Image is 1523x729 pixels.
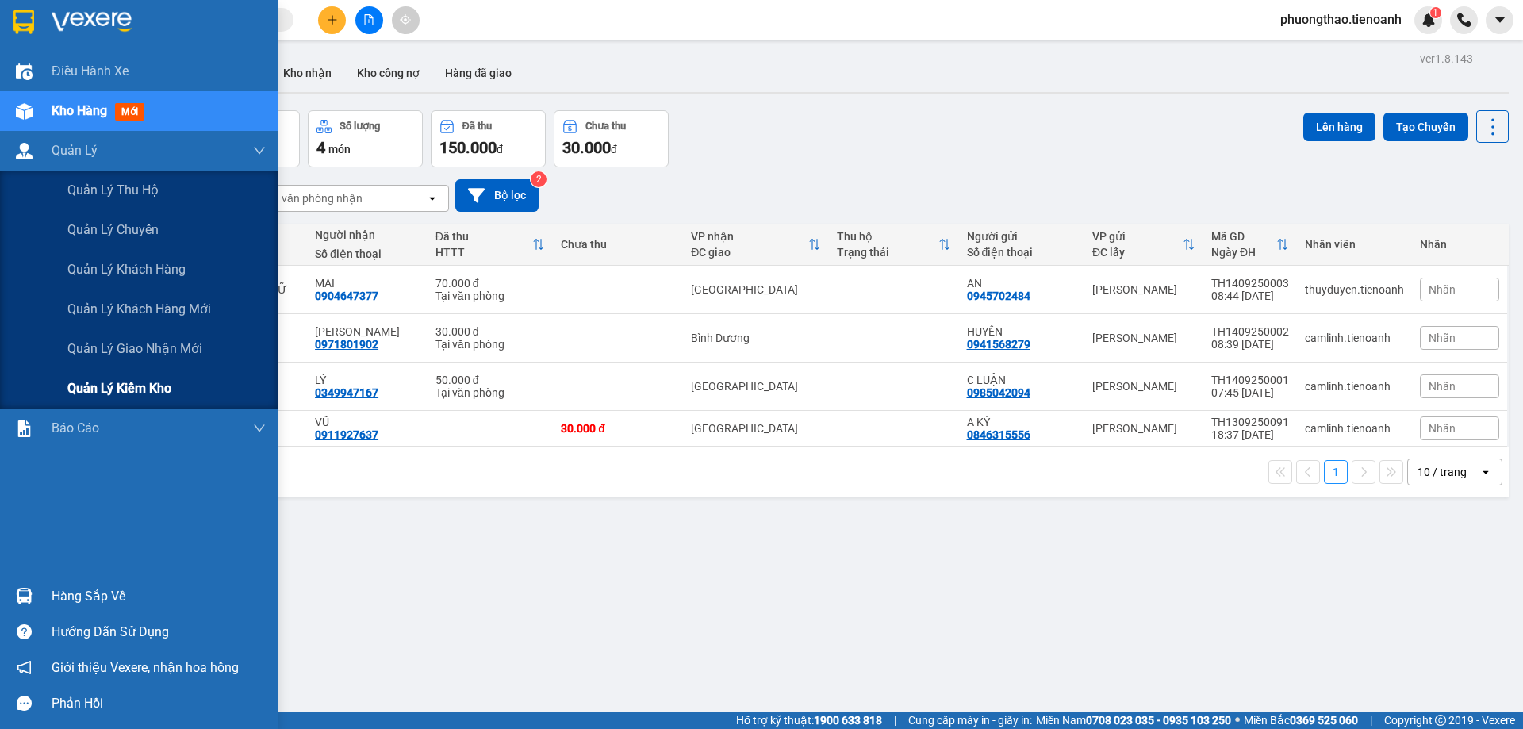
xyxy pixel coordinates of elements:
div: Tại văn phòng [435,338,545,351]
div: 0985042094 [967,386,1030,399]
div: Nhân viên [1305,238,1404,251]
div: camlinh.tienoanh [1305,422,1404,435]
span: | [1370,712,1372,729]
div: A KỲ [967,416,1076,428]
svg: open [1479,466,1492,478]
div: 08:44 [DATE] [1211,290,1289,302]
button: Hàng đã giao [432,54,524,92]
span: đ [611,143,617,155]
div: HOÀNG ANH [315,325,420,338]
div: 18:37 [DATE] [1211,428,1289,441]
div: [PERSON_NAME] [1092,283,1195,296]
sup: 1 [1430,7,1441,18]
span: Nhãn [1429,332,1456,344]
div: Số lượng [340,121,380,132]
th: Toggle SortBy [1203,224,1297,266]
img: warehouse-icon [16,103,33,120]
span: down [253,144,266,157]
div: 70.000 đ [435,277,545,290]
img: solution-icon [16,420,33,437]
span: message [17,696,32,711]
button: plus [318,6,346,34]
button: Kho công nợ [344,54,432,92]
div: TH1409250001 [1211,374,1289,386]
span: Quản lý giao nhận mới [67,339,202,359]
span: Quản lý chuyến [67,220,159,240]
div: 50.000 đ [435,374,545,386]
div: Số điện thoại [315,247,420,260]
span: 4 [316,138,325,157]
span: file-add [363,14,374,25]
span: Nhãn [1429,380,1456,393]
span: caret-down [1493,13,1507,27]
strong: 0369 525 060 [1290,714,1358,727]
img: phone-icon [1457,13,1471,27]
span: notification [17,660,32,675]
span: Kho hàng [52,103,107,118]
span: copyright [1435,715,1446,726]
div: 07:45 [DATE] [1211,386,1289,399]
span: Quản lý khách hàng mới [67,299,211,319]
div: 08:39 [DATE] [1211,338,1289,351]
div: Người nhận [315,228,420,241]
button: Chưa thu30.000đ [554,110,669,167]
div: ver 1.8.143 [1420,50,1473,67]
div: [GEOGRAPHIC_DATA] [691,283,820,296]
div: Hướng dẫn sử dụng [52,620,266,644]
div: Đã thu [462,121,492,132]
div: 30.000 đ [561,422,675,435]
div: Phản hồi [52,692,266,716]
span: plus [327,14,338,25]
span: Hỗ trợ kỹ thuật: [736,712,882,729]
span: Quản Lý [52,140,98,160]
div: [GEOGRAPHIC_DATA] [691,380,820,393]
div: TH1409250002 [1211,325,1289,338]
div: Bình Dương [691,332,820,344]
div: camlinh.tienoanh [1305,332,1404,344]
div: VP nhận [691,230,808,243]
span: món [328,143,351,155]
span: Giới thiệu Vexere, nhận hoa hồng [52,658,239,677]
span: mới [115,103,144,121]
span: Cung cấp máy in - giấy in: [908,712,1032,729]
button: Bộ lọc [455,179,539,212]
div: 10 / trang [1418,464,1467,480]
button: Kho nhận [270,54,344,92]
th: Toggle SortBy [683,224,828,266]
th: Toggle SortBy [428,224,553,266]
div: C LUẬN [967,374,1076,386]
div: 0971801902 [315,338,378,351]
div: Trạng thái [837,246,938,259]
img: warehouse-icon [16,588,33,604]
div: thuyduyen.tienoanh [1305,283,1404,296]
div: VP gửi [1092,230,1183,243]
div: LÝ [315,374,420,386]
div: Tại văn phòng [435,290,545,302]
img: icon-new-feature [1421,13,1436,27]
div: [GEOGRAPHIC_DATA] [691,422,820,435]
span: phuongthao.tienoanh [1268,10,1414,29]
div: HUYỀN [967,325,1076,338]
button: 1 [1324,460,1348,484]
span: 30.000 [562,138,611,157]
span: aim [400,14,411,25]
img: warehouse-icon [16,63,33,80]
div: Chưa thu [585,121,626,132]
span: Quản lý thu hộ [67,180,159,200]
div: TH1309250091 [1211,416,1289,428]
div: 0846315556 [967,428,1030,441]
div: AN [967,277,1076,290]
div: 30.000 đ [435,325,545,338]
span: Điều hành xe [52,61,129,81]
div: 0349947167 [315,386,378,399]
div: Đã thu [435,230,532,243]
div: Chọn văn phòng nhận [253,190,363,206]
img: warehouse-icon [16,143,33,159]
strong: 1900 633 818 [814,714,882,727]
span: Báo cáo [52,418,99,438]
button: Lên hàng [1303,113,1375,141]
div: Số điện thoại [967,246,1076,259]
span: 150.000 [439,138,497,157]
span: Miền Bắc [1244,712,1358,729]
div: ĐC lấy [1092,246,1183,259]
